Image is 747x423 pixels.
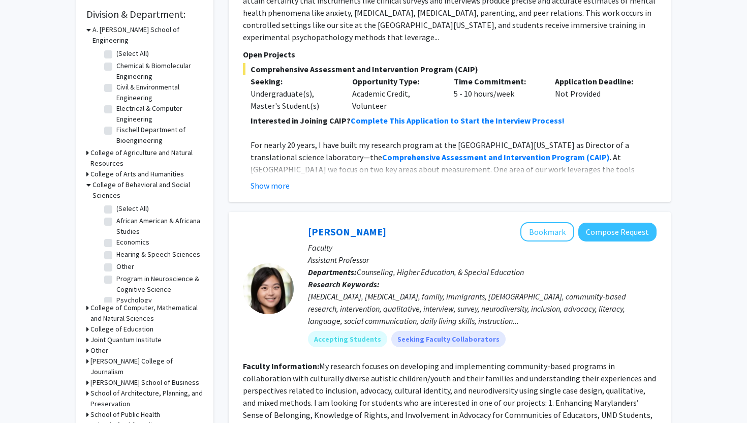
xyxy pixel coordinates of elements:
[586,152,610,162] strong: (CAIP)
[116,216,201,237] label: African American & Africana Studies
[116,61,201,82] label: Chemical & Biomolecular Engineering
[345,75,446,112] div: Academic Credit, Volunteer
[382,152,610,162] a: Comprehensive Assessment and Intervention Program (CAIP)
[116,125,201,146] label: Fischell Department of Bioengineering
[116,249,200,260] label: Hearing & Speech Sciences
[116,261,134,272] label: Other
[243,63,657,75] span: Comprehensive Assessment and Intervention Program (CAIP)
[90,356,203,377] h3: [PERSON_NAME] College of Journalism
[351,115,565,126] a: Complete This Application to Start the Interview Process!
[8,377,43,415] iframe: Chat
[357,267,524,277] span: Counseling, Higher Education, & Special Education
[382,152,585,162] strong: Comprehensive Assessment and Intervention Program
[90,303,203,324] h3: College of Computer, Mathematical and Natural Sciences
[243,361,319,371] b: Faculty Information:
[251,115,351,126] strong: Interested in Joining CAIP?
[92,179,203,201] h3: College of Behavioral and Social Sciences
[555,75,641,87] p: Application Deadline:
[116,82,201,103] label: Civil & Environmental Engineering
[308,279,380,289] b: Research Keywords:
[578,223,657,241] button: Compose Request to Veronica Kang
[116,274,201,295] label: Program in Neuroscience & Cognitive Science
[116,237,149,248] label: Economics
[116,295,152,306] label: Psychology
[308,225,386,238] a: [PERSON_NAME]
[90,335,162,345] h3: Joint Quantum Institute
[251,139,657,322] p: For nearly 20 years, I have built my research program at the [GEOGRAPHIC_DATA][US_STATE] as Direc...
[92,24,203,46] h3: A. [PERSON_NAME] School of Engineering
[90,324,153,335] h3: College of Education
[308,241,657,254] p: Faculty
[116,48,149,59] label: (Select All)
[116,146,201,167] label: Materials Science & Engineering
[90,147,203,169] h3: College of Agriculture and Natural Resources
[352,75,439,87] p: Opportunity Type:
[90,388,203,409] h3: School of Architecture, Planning, and Preservation
[90,345,108,356] h3: Other
[308,254,657,266] p: Assistant Professor
[251,87,337,112] div: Undergraduate(s), Master's Student(s)
[308,290,657,327] div: [MEDICAL_DATA], [MEDICAL_DATA], family, immigrants, [DEMOGRAPHIC_DATA], community-based research,...
[454,75,540,87] p: Time Commitment:
[90,409,160,420] h3: School of Public Health
[308,267,357,277] b: Departments:
[391,331,506,347] mat-chip: Seeking Faculty Collaborators
[243,48,657,61] p: Open Projects
[446,75,548,112] div: 5 - 10 hours/week
[308,331,387,347] mat-chip: Accepting Students
[251,179,290,192] button: Show more
[520,222,574,241] button: Add Veronica Kang to Bookmarks
[86,8,203,20] h2: Division & Department:
[547,75,649,112] div: Not Provided
[116,203,149,214] label: (Select All)
[90,169,184,179] h3: College of Arts and Humanities
[116,103,201,125] label: Electrical & Computer Engineering
[251,75,337,87] p: Seeking:
[90,377,199,388] h3: [PERSON_NAME] School of Business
